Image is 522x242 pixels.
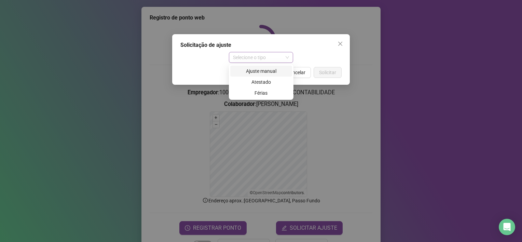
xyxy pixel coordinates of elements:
div: Atestado [234,78,288,86]
span: Selecione o tipo [233,52,289,63]
div: Open Intercom Messenger [499,219,515,235]
div: Atestado [230,77,292,88]
div: Ajuste manual [234,67,288,75]
div: Solicitação de ajuste [180,41,342,49]
span: close [338,41,343,46]
div: Ajuste manual [230,66,292,77]
div: Férias [230,88,292,98]
div: Férias [234,89,288,97]
button: Close [335,38,346,49]
button: Solicitar [314,67,342,78]
span: Cancelar [287,69,305,76]
button: Cancelar [281,67,311,78]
